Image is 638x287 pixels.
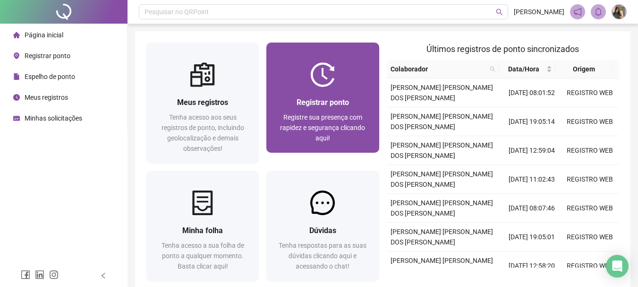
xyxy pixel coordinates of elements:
[25,94,68,101] span: Meus registros
[503,136,561,165] td: [DATE] 12:59:04
[391,199,493,217] span: [PERSON_NAME] [PERSON_NAME] DOS [PERSON_NAME]
[573,8,582,16] span: notification
[100,272,107,279] span: left
[280,113,365,142] span: Registre sua presença com rapidez e segurança clicando aqui!
[13,94,20,101] span: clock-circle
[146,171,259,281] a: Minha folhaTenha acesso a sua folha de ponto a qualquer momento. Basta clicar aqui!
[499,60,555,78] th: Data/Hora
[561,194,619,223] td: REGISTRO WEB
[13,115,20,122] span: schedule
[503,252,561,280] td: [DATE] 12:58:20
[266,43,379,153] a: Registrar pontoRegistre sua presença com rapidez e segurança clicando aqui!
[297,98,349,107] span: Registrar ponto
[266,171,379,281] a: DúvidasTenha respostas para as suas dúvidas clicando aqui e acessando o chat!
[561,165,619,194] td: REGISTRO WEB
[35,270,44,279] span: linkedin
[561,136,619,165] td: REGISTRO WEB
[561,252,619,280] td: REGISTRO WEB
[556,60,612,78] th: Origem
[146,43,259,163] a: Meus registrosTenha acesso aos seus registros de ponto, incluindo geolocalização e demais observa...
[13,32,20,38] span: home
[279,242,366,270] span: Tenha respostas para as suas dúvidas clicando aqui e acessando o chat!
[13,73,20,80] span: file
[391,257,493,275] span: [PERSON_NAME] [PERSON_NAME] DOS [PERSON_NAME]
[21,270,30,279] span: facebook
[503,223,561,252] td: [DATE] 19:05:01
[606,255,629,278] div: Open Intercom Messenger
[25,114,82,122] span: Minhas solicitações
[561,107,619,136] td: REGISTRO WEB
[182,226,223,235] span: Minha folha
[391,141,493,159] span: [PERSON_NAME] [PERSON_NAME] DOS [PERSON_NAME]
[391,84,493,102] span: [PERSON_NAME] [PERSON_NAME] DOS [PERSON_NAME]
[503,165,561,194] td: [DATE] 11:02:43
[503,194,561,223] td: [DATE] 08:07:46
[426,44,579,54] span: Últimos registros de ponto sincronizados
[612,5,626,19] img: 90509
[561,223,619,252] td: REGISTRO WEB
[503,107,561,136] td: [DATE] 19:05:14
[177,98,228,107] span: Meus registros
[49,270,59,279] span: instagram
[503,64,544,74] span: Data/Hora
[25,52,70,60] span: Registrar ponto
[391,228,493,246] span: [PERSON_NAME] [PERSON_NAME] DOS [PERSON_NAME]
[488,62,497,76] span: search
[309,226,336,235] span: Dúvidas
[162,113,244,152] span: Tenha acesso aos seus registros de ponto, incluindo geolocalização e demais observações!
[25,73,75,80] span: Espelho de ponto
[391,113,493,130] span: [PERSON_NAME] [PERSON_NAME] DOS [PERSON_NAME]
[496,9,503,16] span: search
[391,64,486,74] span: Colaborador
[25,31,63,39] span: Página inicial
[162,242,244,270] span: Tenha acesso a sua folha de ponto a qualquer momento. Basta clicar aqui!
[514,7,564,17] span: [PERSON_NAME]
[594,8,603,16] span: bell
[391,170,493,188] span: [PERSON_NAME] [PERSON_NAME] DOS [PERSON_NAME]
[561,78,619,107] td: REGISTRO WEB
[490,66,495,72] span: search
[13,52,20,59] span: environment
[503,78,561,107] td: [DATE] 08:01:52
